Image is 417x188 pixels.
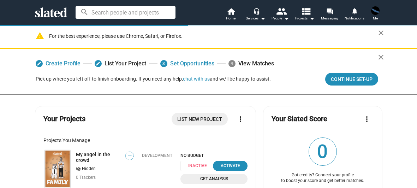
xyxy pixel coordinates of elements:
span: NO BUDGET [180,153,248,158]
mat-icon: arrow_drop_down [258,14,267,23]
mat-icon: warning [36,31,44,40]
div: Development [142,153,172,158]
mat-icon: home [227,7,235,16]
div: For the best experience, please use Chrome, Safari, or Firefox. [49,31,378,41]
div: Services [246,14,266,23]
a: Notifications [342,7,367,23]
mat-icon: headset_mic [253,8,260,14]
mat-icon: view_list [300,6,311,16]
span: 0 Trackers [76,175,96,180]
a: 3Set Opportunities [160,57,214,70]
input: Search people and projects [76,6,175,19]
mat-card-title: Your Slated Score [272,114,327,124]
span: List New Project [177,113,222,125]
mat-icon: people [276,6,286,16]
img: Dick Liersch [371,6,380,15]
button: chat with us [183,76,210,82]
a: Get Analysis [180,174,248,184]
mat-icon: edit [96,61,101,66]
span: 4 [228,60,236,67]
span: Projects [295,14,315,23]
div: Got credits? Connect your profile to boost your score and get better matches. [272,172,374,184]
span: Continue Set-up [331,73,373,86]
a: My angel in the crowd [76,152,121,163]
mat-icon: close [377,53,385,61]
a: Create Profile [36,57,81,70]
mat-icon: close [377,29,385,37]
button: Projects [293,7,317,23]
span: — [126,153,133,159]
span: Home [226,14,236,23]
mat-icon: more_vert [236,115,245,123]
a: Messaging [317,7,342,23]
button: Services [243,7,268,23]
button: Activate [213,161,248,171]
mat-icon: arrow_drop_down [282,14,291,23]
mat-icon: more_vert [363,115,371,123]
span: Me [373,14,378,23]
mat-icon: edit [37,61,42,66]
mat-icon: arrow_drop_down [308,14,316,23]
button: Continue Set-up [325,73,378,86]
div: Activate [217,162,243,170]
img: My angel in the crowd [45,150,70,188]
span: 3 [160,60,167,67]
button: Dick LierschMe [367,5,384,23]
div: Pick up where you left off to finish onboarding. If you need any help, and we’ll be happy to assist. [36,76,271,82]
span: 0 [309,138,336,165]
a: List Your Project [95,57,146,70]
mat-card-title: Your Projects [43,114,85,124]
mat-icon: visibility_off [76,166,81,172]
span: Hidden [82,166,96,172]
span: Get Analysis [185,175,243,183]
mat-icon: forum [326,8,333,14]
div: View Matches [228,57,274,70]
div: People [272,14,289,23]
button: People [268,7,293,23]
span: Inactive [180,161,218,171]
a: List New Project [172,113,228,125]
a: Home [219,7,243,23]
span: Notifications [345,14,364,23]
mat-icon: notifications [351,7,358,14]
span: Messaging [321,14,338,23]
div: Projects You Manage [43,137,248,143]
